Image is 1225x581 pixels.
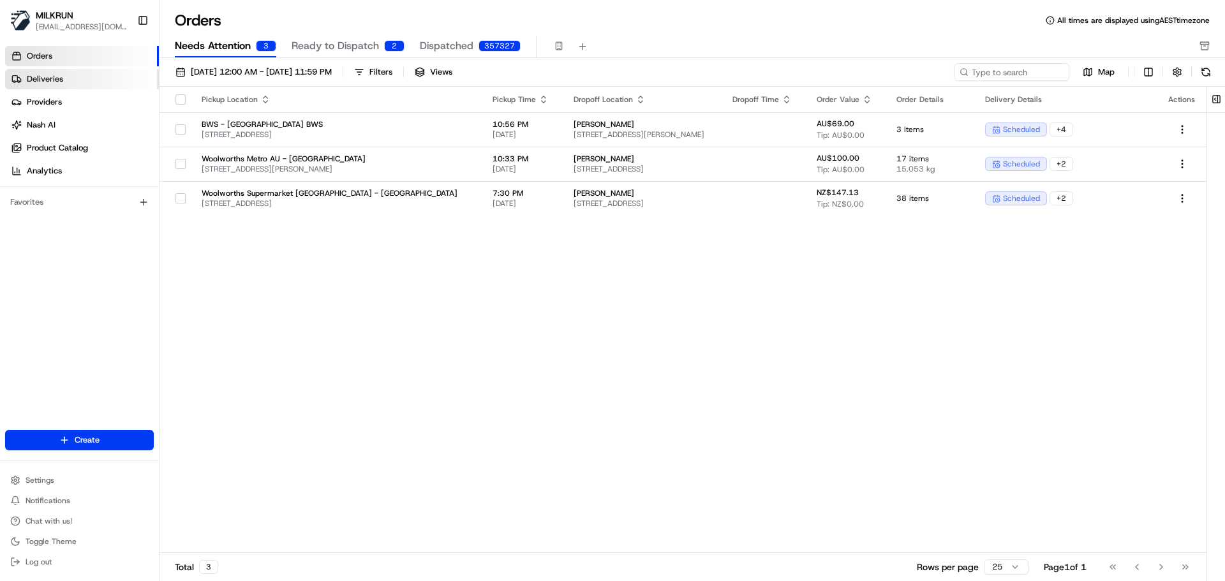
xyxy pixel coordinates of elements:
span: scheduled [1003,159,1040,169]
span: Orders [27,50,52,62]
a: Analytics [5,161,159,181]
span: Log out [26,557,52,567]
span: AU$100.00 [817,153,859,163]
span: NZ$147.13 [817,188,859,198]
div: Dropoff Time [732,94,796,105]
div: Page 1 of 1 [1044,561,1087,573]
div: Favorites [5,192,154,212]
div: We're available if you need us! [43,135,161,145]
div: Total [175,560,218,574]
a: Nash AI [5,115,159,135]
div: 3 [199,560,218,574]
p: Rows per page [917,561,979,573]
input: Clear [33,82,211,96]
span: Woolworths Metro AU - [GEOGRAPHIC_DATA] [202,154,472,164]
button: Map [1074,64,1123,80]
a: Product Catalog [5,138,159,158]
button: [DATE] 12:00 AM - [DATE] 11:59 PM [170,63,338,81]
span: Product Catalog [27,142,88,154]
span: Settings [26,475,54,485]
span: 38 items [896,193,965,203]
div: + 2 [1050,157,1073,171]
span: Create [75,434,100,446]
span: [PERSON_NAME] [574,119,713,129]
div: Order Details [896,94,965,105]
button: Toggle Theme [5,533,154,550]
button: [EMAIL_ADDRESS][DOMAIN_NAME] [36,22,127,32]
span: [DATE] [493,198,553,209]
button: MILKRUNMILKRUN[EMAIL_ADDRESS][DOMAIN_NAME] [5,5,132,36]
span: [DATE] [493,129,553,140]
div: 2 [384,40,405,52]
div: 357327 [479,40,521,52]
a: 📗Knowledge Base [8,180,103,203]
span: 10:33 PM [493,154,553,164]
div: Pickup Location [202,94,472,105]
span: [DATE] 12:00 AM - [DATE] 11:59 PM [191,66,332,78]
div: Dropoff Location [574,94,713,105]
span: Map [1098,66,1115,78]
span: Tip: NZ$0.00 [817,199,864,209]
button: Log out [5,553,154,571]
span: Pylon [127,216,154,226]
button: MILKRUN [36,9,73,22]
button: Start new chat [217,126,232,141]
span: Knowledge Base [26,185,98,198]
p: Welcome 👋 [13,51,232,71]
span: Views [430,66,452,78]
div: + 4 [1050,122,1073,136]
button: Settings [5,471,154,489]
a: Powered byPylon [90,216,154,226]
div: Start new chat [43,122,209,135]
a: Deliveries [5,69,159,89]
div: 3 [256,40,276,52]
button: Refresh [1197,63,1215,81]
h1: Orders [175,10,221,31]
button: Filters [348,63,398,81]
span: 10:56 PM [493,119,553,129]
span: Tip: AU$0.00 [817,130,865,140]
span: scheduled [1003,193,1040,203]
span: Woolworths Supermarket [GEOGRAPHIC_DATA] - [GEOGRAPHIC_DATA] [202,188,472,198]
span: [PERSON_NAME] [574,154,713,164]
span: [STREET_ADDRESS] [574,198,713,209]
span: Toggle Theme [26,536,77,547]
span: [DATE] [493,164,553,174]
div: + 2 [1050,191,1073,205]
button: Views [409,63,458,81]
span: [STREET_ADDRESS][PERSON_NAME] [202,164,472,174]
span: [STREET_ADDRESS] [574,164,713,174]
span: 17 items [896,154,965,164]
span: 15.053 kg [896,164,965,174]
div: Pickup Time [493,94,553,105]
button: Chat with us! [5,512,154,530]
a: 💻API Documentation [103,180,210,203]
img: 1736555255976-a54dd68f-1ca7-489b-9aae-adbdc363a1c4 [13,122,36,145]
span: Nash AI [27,119,56,131]
span: [STREET_ADDRESS] [202,198,472,209]
img: Nash [13,13,38,38]
span: BWS - [GEOGRAPHIC_DATA] BWS [202,119,472,129]
span: 7:30 PM [493,188,553,198]
span: 3 items [896,124,965,135]
span: [PERSON_NAME] [574,188,713,198]
span: AU$69.00 [817,119,854,129]
button: Notifications [5,492,154,510]
img: MILKRUN [10,10,31,31]
input: Type to search [954,63,1069,81]
div: Actions [1168,94,1196,105]
span: [STREET_ADDRESS][PERSON_NAME] [574,129,713,140]
span: API Documentation [121,185,205,198]
span: [STREET_ADDRESS] [202,129,472,140]
button: Create [5,430,154,450]
div: 💻 [108,186,118,196]
span: Analytics [27,165,62,177]
a: Providers [5,92,159,112]
span: Deliveries [27,73,63,85]
div: Filters [369,66,392,78]
div: Order Value [817,94,876,105]
span: Dispatched [420,38,473,54]
span: Ready to Dispatch [292,38,379,54]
